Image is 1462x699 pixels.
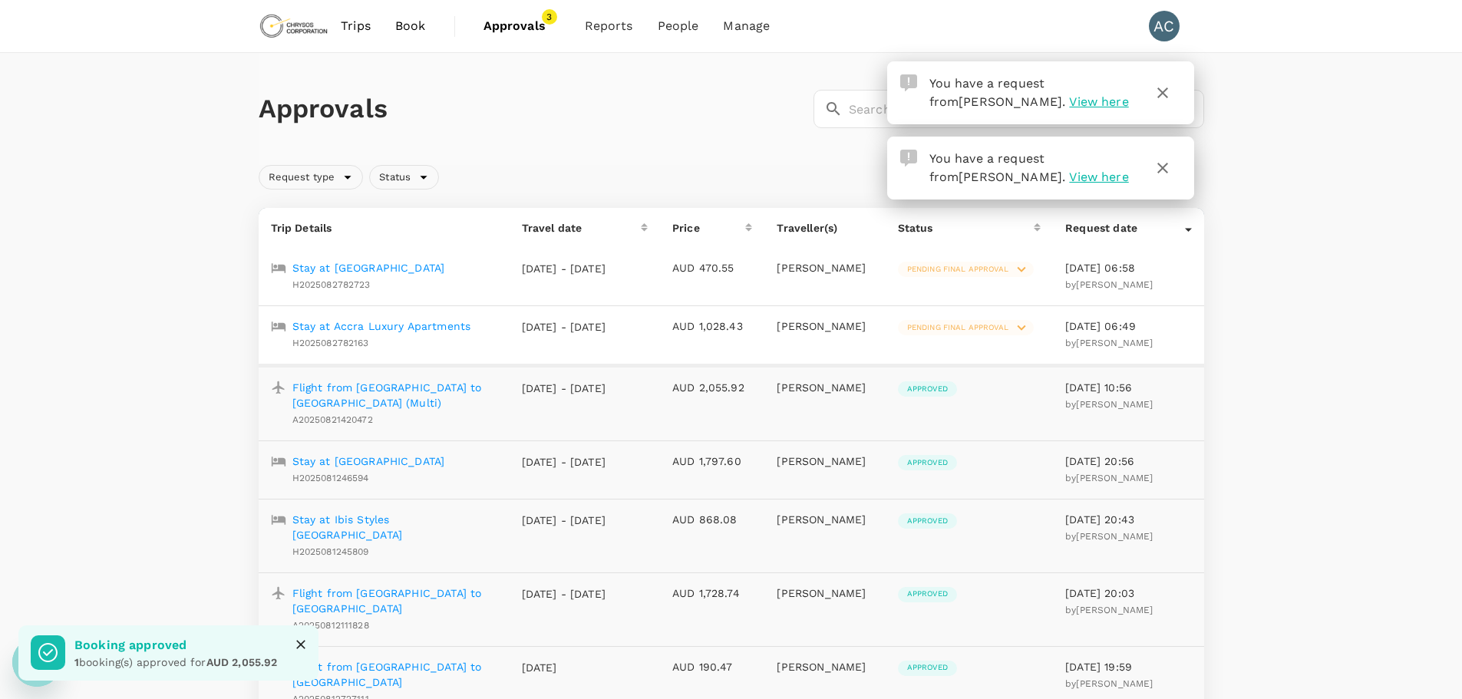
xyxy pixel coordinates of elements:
[1076,399,1153,410] span: [PERSON_NAME]
[898,262,1034,277] div: Pending final approval
[777,453,873,469] p: [PERSON_NAME]
[522,513,606,528] p: [DATE] - [DATE]
[12,638,61,687] iframe: Button to launch messaging window
[292,338,369,348] span: H2025082782163
[959,170,1062,184] span: [PERSON_NAME]
[292,380,497,410] a: Flight from [GEOGRAPHIC_DATA] to [GEOGRAPHIC_DATA] (Multi)
[1065,279,1153,290] span: by
[292,659,497,690] a: Flight from [GEOGRAPHIC_DATA] to [GEOGRAPHIC_DATA]
[898,320,1034,335] div: Pending final approval
[672,585,752,601] p: AUD 1,728.74
[1065,338,1153,348] span: by
[777,659,873,674] p: [PERSON_NAME]
[206,656,278,668] span: AUD 2,055.92
[369,165,439,190] div: Status
[672,318,752,334] p: AUD 1,028.43
[898,662,957,673] span: Approved
[522,660,606,675] p: [DATE]
[900,74,917,91] img: Approval Request
[1076,605,1153,615] span: [PERSON_NAME]
[1065,220,1184,236] div: Request date
[292,260,445,275] a: Stay at [GEOGRAPHIC_DATA]
[74,656,79,668] b: 1
[898,264,1018,275] span: Pending final approval
[900,150,917,167] img: Approval Request
[522,381,606,396] p: [DATE] - [DATE]
[522,261,606,276] p: [DATE] - [DATE]
[1076,338,1153,348] span: [PERSON_NAME]
[271,220,497,236] p: Trip Details
[959,94,1062,109] span: [PERSON_NAME]
[259,93,807,125] h1: Approvals
[542,9,557,25] span: 3
[777,220,873,236] p: Traveller(s)
[672,220,745,236] div: Price
[898,589,957,599] span: Approved
[672,659,752,674] p: AUD 190.47
[1065,453,1191,469] p: [DATE] 20:56
[292,414,373,425] span: A20250821420472
[777,380,873,395] p: [PERSON_NAME]
[292,620,369,631] span: A20250812111828
[483,17,560,35] span: Approvals
[289,633,312,656] button: Close
[292,453,445,469] p: Stay at [GEOGRAPHIC_DATA]
[1065,531,1153,542] span: by
[1076,678,1153,689] span: [PERSON_NAME]
[522,586,606,602] p: [DATE] - [DATE]
[1065,678,1153,689] span: by
[672,260,752,275] p: AUD 470.55
[672,512,752,527] p: AUD 868.08
[292,512,497,542] a: Stay at Ibis Styles [GEOGRAPHIC_DATA]
[1076,279,1153,290] span: [PERSON_NAME]
[929,76,1066,109] span: You have a request from .
[292,318,471,334] a: Stay at Accra Luxury Apartments
[777,318,873,334] p: [PERSON_NAME]
[259,9,329,43] img: Chrysos Corporation
[777,260,873,275] p: [PERSON_NAME]
[1069,94,1128,109] span: View here
[522,319,606,335] p: [DATE] - [DATE]
[658,17,699,35] span: People
[74,654,277,670] p: booking(s) approved for
[898,220,1035,236] div: Status
[672,453,752,469] p: AUD 1,797.60
[1076,473,1153,483] span: [PERSON_NAME]
[522,454,606,470] p: [DATE] - [DATE]
[777,512,873,527] p: [PERSON_NAME]
[292,279,371,290] span: H2025082782723
[1065,659,1191,674] p: [DATE] 19:59
[522,220,641,236] div: Travel date
[929,151,1066,184] span: You have a request from .
[292,585,497,616] a: Flight from [GEOGRAPHIC_DATA] to [GEOGRAPHIC_DATA]
[292,473,369,483] span: H2025081246594
[777,585,873,601] p: [PERSON_NAME]
[585,17,633,35] span: Reports
[672,380,752,395] p: AUD 2,055.92
[898,384,957,394] span: Approved
[259,170,345,185] span: Request type
[259,165,364,190] div: Request type
[723,17,770,35] span: Manage
[898,322,1018,333] span: Pending final approval
[1076,531,1153,542] span: [PERSON_NAME]
[370,170,420,185] span: Status
[1065,473,1153,483] span: by
[1065,585,1191,601] p: [DATE] 20:03
[1149,11,1180,41] div: AC
[1065,605,1153,615] span: by
[395,17,426,35] span: Book
[1065,380,1191,395] p: [DATE] 10:56
[898,516,957,526] span: Approved
[849,90,1204,128] input: Search by travellers, trips, or destination
[341,17,371,35] span: Trips
[74,636,277,654] p: Booking approved
[292,546,369,557] span: H2025081245809
[1065,260,1191,275] p: [DATE] 06:58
